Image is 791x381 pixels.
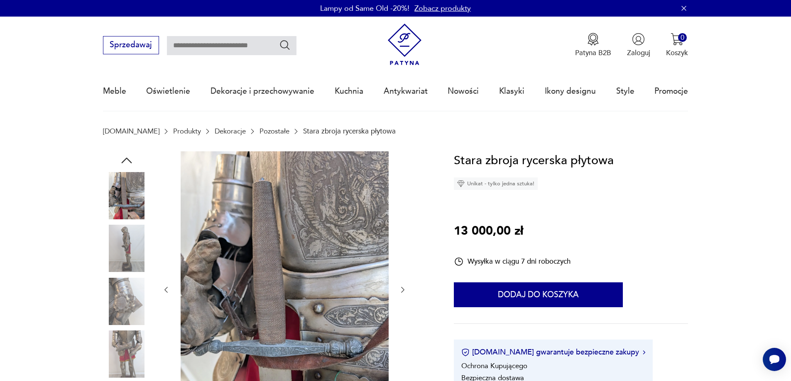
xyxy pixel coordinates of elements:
[461,361,527,371] li: Ochrona Kupującego
[211,72,314,110] a: Dekoracje i przechowywanie
[457,180,465,187] img: Ikona diamentu
[461,347,645,357] button: [DOMAIN_NAME] gwarantuje bezpieczne zakupy
[103,330,150,378] img: Zdjęcie produktu Stara zbroja rycerska płytowa
[103,72,126,110] a: Meble
[103,127,159,135] a: [DOMAIN_NAME]
[587,33,600,46] img: Ikona medalu
[632,33,645,46] img: Ikonka użytkownika
[454,282,623,307] button: Dodaj do koszyka
[384,72,428,110] a: Antykwariat
[454,222,523,241] p: 13 000,00 zł
[643,350,645,354] img: Ikona strzałki w prawo
[575,33,611,58] button: Patyna B2B
[448,72,479,110] a: Nowości
[103,278,150,325] img: Zdjęcie produktu Stara zbroja rycerska płytowa
[173,127,201,135] a: Produkty
[575,48,611,58] p: Patyna B2B
[103,36,159,54] button: Sprzedawaj
[654,72,688,110] a: Promocje
[279,39,291,51] button: Szukaj
[627,48,650,58] p: Zaloguj
[454,257,571,267] div: Wysyłka w ciągu 7 dni roboczych
[575,33,611,58] a: Ikona medaluPatyna B2B
[627,33,650,58] button: Zaloguj
[103,172,150,219] img: Zdjęcie produktu Stara zbroja rycerska płytowa
[303,127,396,135] p: Stara zbroja rycerska płytowa
[320,3,409,14] p: Lampy od Same Old -20%!
[461,348,470,357] img: Ikona certyfikatu
[103,42,159,49] a: Sprzedawaj
[763,348,786,371] iframe: Smartsupp widget button
[545,72,596,110] a: Ikony designu
[499,72,524,110] a: Klasyki
[260,127,289,135] a: Pozostałe
[616,72,634,110] a: Style
[414,3,471,14] a: Zobacz produkty
[671,33,683,46] img: Ikona koszyka
[215,127,246,135] a: Dekoracje
[666,48,688,58] p: Koszyk
[454,177,538,190] div: Unikat - tylko jedna sztuka!
[666,33,688,58] button: 0Koszyk
[454,151,614,170] h1: Stara zbroja rycerska płytowa
[678,33,687,42] div: 0
[335,72,363,110] a: Kuchnia
[384,24,426,66] img: Patyna - sklep z meblami i dekoracjami vintage
[146,72,190,110] a: Oświetlenie
[103,225,150,272] img: Zdjęcie produktu Stara zbroja rycerska płytowa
